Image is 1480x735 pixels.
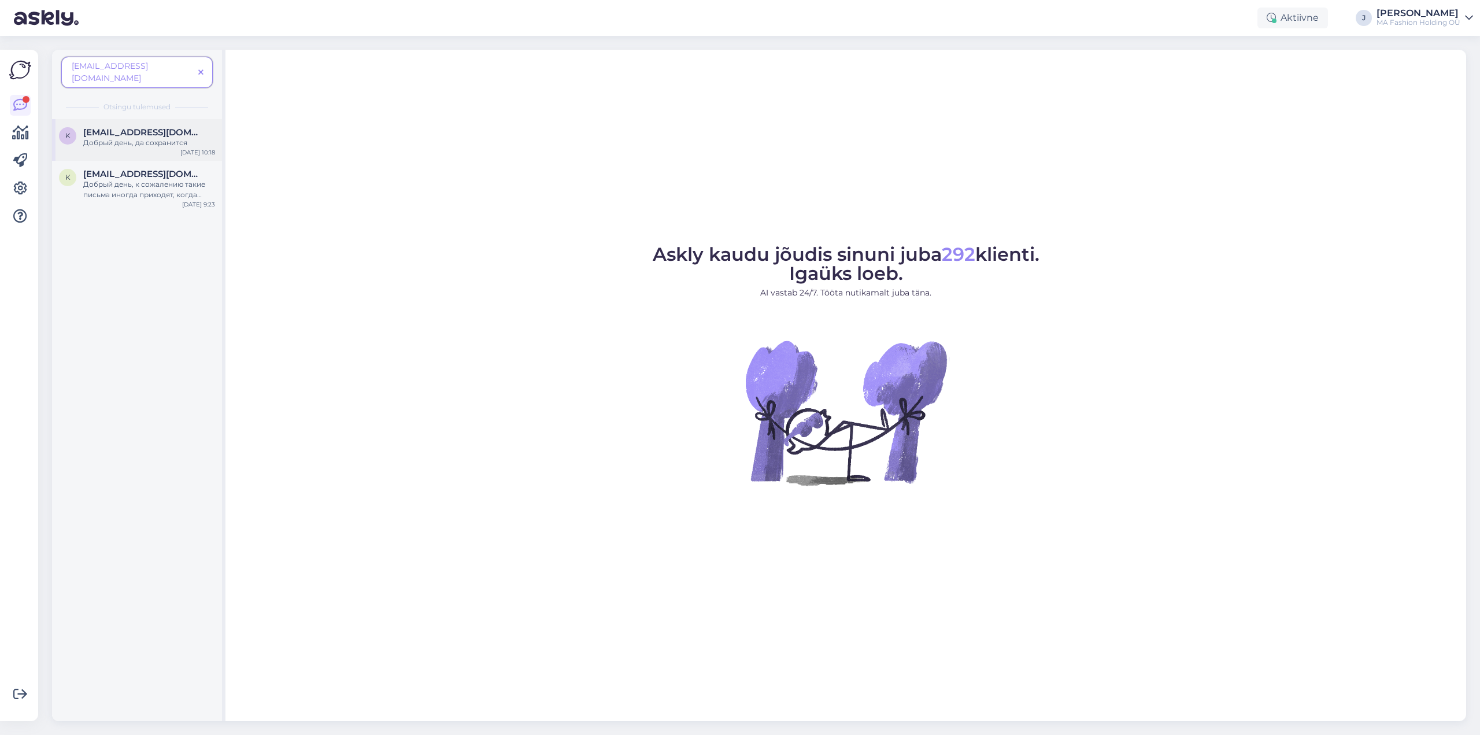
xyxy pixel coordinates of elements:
p: AI vastab 24/7. Tööta nutikamalt juba täna. [653,287,1039,299]
div: MA Fashion Holding OÜ [1377,18,1460,27]
span: 292 [942,243,975,265]
div: [DATE] 10:18 [180,148,215,157]
a: [PERSON_NAME]MA Fashion Holding OÜ [1377,9,1473,27]
div: Aktiivne [1257,8,1328,28]
span: kortan64@bk.ru [83,169,203,179]
img: No Chat active [742,308,950,516]
img: Askly Logo [9,59,31,81]
span: kortan64@bk.ru [83,127,203,138]
div: [DATE] 9:23 [182,200,215,209]
span: Otsingu tulemused [103,102,171,112]
span: k [65,131,71,140]
div: [PERSON_NAME] [1377,9,1460,18]
div: J [1356,10,1372,26]
span: k [65,173,71,182]
div: Добрый день, к сожалению такие письма иногда приходят, когда оплата поступает / регистрируется в ... [83,179,215,200]
span: Askly kaudu jõudis sinuni juba klienti. Igaüks loeb. [653,243,1039,285]
div: Добрый день, да сохранится [83,138,215,148]
span: [EMAIL_ADDRESS][DOMAIN_NAME] [72,61,148,83]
